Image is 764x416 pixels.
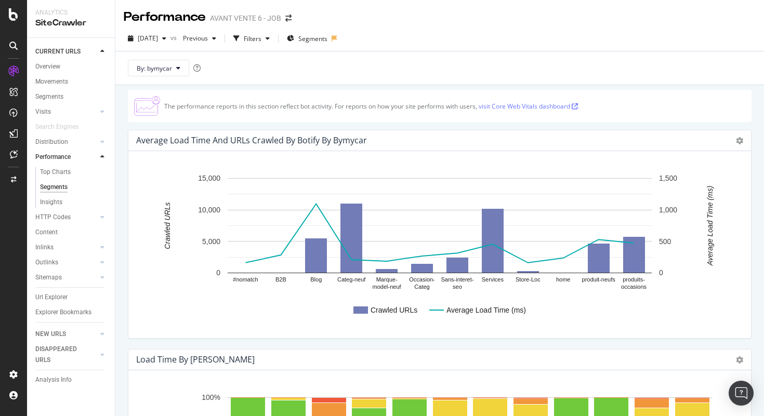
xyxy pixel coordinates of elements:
[35,212,71,223] div: HTTP Codes
[275,276,286,283] text: B2B
[35,292,68,303] div: Url Explorer
[202,393,220,401] text: 100%
[35,152,97,163] a: Performance
[582,276,616,283] text: produit-neufs
[736,137,743,144] i: Options
[621,284,647,290] text: occasions
[233,276,258,283] text: #nomatch
[35,272,97,283] a: Sitemaps
[124,8,206,26] div: Performance
[35,122,89,132] a: Search Engines
[453,284,462,290] text: seo
[35,329,97,340] a: NEW URLS
[482,276,504,283] text: Services
[40,197,108,208] a: Insights
[729,381,754,406] div: Open Intercom Messenger
[35,242,54,253] div: Inlinks
[35,122,78,132] div: Search Engines
[35,61,60,72] div: Overview
[229,30,274,47] button: Filters
[35,374,72,385] div: Analysis Info
[163,202,172,249] text: Crawled URLs
[35,307,91,318] div: Explorer Bookmarks
[35,137,97,147] a: Distribution
[479,102,579,111] a: visit Core Web Vitals dashboard .
[35,227,108,238] a: Content
[35,76,108,87] a: Movements
[35,76,68,87] div: Movements
[35,257,97,268] a: Outlinks
[202,237,220,246] text: 5,000
[35,137,68,147] div: Distribution
[298,34,327,43] span: Segments
[35,8,107,17] div: Analytics
[35,374,108,385] a: Analysis Info
[35,46,81,57] div: CURRENT URLS
[659,237,671,246] text: 500
[414,284,429,290] text: Categ
[136,353,255,367] h4: Load Time by bymycar
[134,96,160,116] img: CjTTJyXI.png
[35,344,88,366] div: DISAPPEARED URLS
[35,242,97,253] a: Inlinks
[35,106,51,117] div: Visits
[623,276,645,283] text: produits-
[736,356,743,364] i: Options
[35,152,71,163] div: Performance
[244,34,261,43] div: Filters
[35,61,108,72] a: Overview
[373,284,402,290] text: model-neuf
[706,186,714,266] text: Average Load Time (ms)
[35,344,97,366] a: DISAPPEARED URLS
[216,269,220,277] text: 0
[138,34,158,43] span: 2025 Sep. 9th
[137,64,172,73] span: By: bymycar
[659,269,663,277] text: 0
[659,206,677,214] text: 1,000
[40,182,108,193] a: Segments
[35,106,97,117] a: Visits
[40,197,62,208] div: Insights
[198,174,220,182] text: 15,000
[35,227,58,238] div: Content
[516,276,541,283] text: Store-Loc
[446,306,526,314] text: Average Load Time (ms)
[35,292,108,303] a: Url Explorer
[371,306,417,314] text: Crawled URLs
[124,30,170,47] button: [DATE]
[35,46,97,57] a: CURRENT URLS
[170,33,179,42] span: vs
[556,276,571,283] text: home
[179,30,220,47] button: Previous
[136,133,367,147] h4: Average Load Time and URLs Crawled by Botify by bymycar
[35,91,108,102] a: Segments
[164,102,579,111] div: The performance reports in this section reflect bot activity. For reports on how your site perfor...
[35,257,58,268] div: Outlinks
[35,329,66,340] div: NEW URLS
[40,167,108,178] a: Top Charts
[376,276,398,283] text: Marque-
[35,212,97,223] a: HTTP Codes
[35,307,108,318] a: Explorer Bookmarks
[337,276,366,283] text: Categ-neuf
[310,276,322,283] text: Blog
[179,34,208,43] span: Previous
[35,17,107,29] div: SiteCrawler
[137,168,743,330] svg: A chart.
[198,206,220,214] text: 10,000
[409,276,435,283] text: Occasion-
[35,91,63,102] div: Segments
[441,276,473,283] text: Sans-interet-
[40,182,68,193] div: Segments
[283,30,332,47] button: Segments
[35,272,62,283] div: Sitemaps
[210,13,281,23] div: AVANT VENTE 6 - JOB
[40,167,71,178] div: Top Charts
[659,174,677,182] text: 1,500
[128,60,189,76] button: By: bymycar
[285,15,292,22] div: arrow-right-arrow-left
